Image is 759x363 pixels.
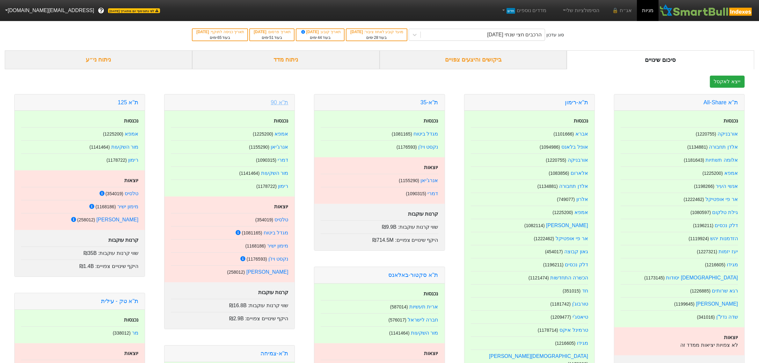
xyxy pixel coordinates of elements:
[278,157,288,163] a: דמרי
[21,247,138,257] div: שווי קרנות עוקבות :
[388,272,438,278] a: ת''א סקטור-באלאנס
[108,8,160,13] span: לפי נתוני סוף יום מתאריך [DATE]
[389,317,406,322] small: ( 576017 )
[498,4,549,17] a: מדדים נוספיםחדש
[258,290,288,295] strong: קרנות עוקבות
[719,249,738,254] a: יעז יזמות
[565,262,588,267] a: דלק נכסים
[256,158,276,163] small: ( 1090315 )
[274,217,288,222] a: טלסיס
[79,263,94,269] span: ₪1.4B
[382,224,397,230] span: ₪9.9B
[380,50,567,69] div: ביקושים והיצעים צפויים
[350,35,403,41] div: בעוד ימים
[399,178,419,183] small: ( 1155290 )
[420,99,438,106] a: ת"א-35
[261,170,288,176] a: מור השקעות
[712,288,738,293] a: רגא שרותים
[117,204,138,209] a: מימון ישיר
[534,236,554,241] small: ( 1222462 )
[108,237,138,243] strong: קרנות עוקבות
[256,184,277,189] small: ( 1178722 )
[124,351,138,356] strong: יוצאות
[271,144,288,150] a: אנרג'יאן
[227,270,245,275] small: ( 258012 )
[704,99,738,106] a: ת''א All-Share
[573,314,588,320] a: טיאסג'י
[716,183,738,189] a: אנשי העיר
[132,330,138,336] a: מר
[724,170,738,176] a: אמפא
[408,317,438,322] a: חברה לישראל
[550,301,571,307] small: ( 1181742 )
[350,30,364,34] span: [DATE]
[568,157,588,163] a: אורבניקה
[705,196,738,202] a: אר פי אופטיקל
[428,191,438,196] a: דמרי
[411,330,438,336] a: מור השקעות
[551,315,571,320] small: ( 1209477 )
[95,204,116,209] small: ( 1168186 )
[507,8,515,14] span: חדש
[712,210,738,215] a: גילת טלקום
[545,249,563,254] small: ( 454017 )
[690,210,711,215] small: ( 1080597 )
[111,144,138,150] a: מור השקעות
[192,50,380,69] div: ניתוח מדד
[113,330,131,336] small: ( 338012 )
[106,158,127,163] small: ( 1178722 )
[571,170,588,176] a: אלארום
[321,220,438,231] div: שווי קרנות עוקבות :
[546,223,588,228] a: [PERSON_NAME]
[706,157,738,163] a: אלומה תשתיות
[196,35,244,41] div: בעוד ימים
[247,256,267,262] small: ( 1176593 )
[89,144,110,150] small: ( 1141464 )
[171,299,288,309] div: שווי קרנות עוקבות :
[418,144,438,150] a: נקסט ויז'ן
[724,335,738,340] strong: יוצאות
[537,184,558,189] small: ( 1134881 )
[101,298,138,304] a: ת''א טק - עילית
[97,217,139,222] a: [PERSON_NAME]
[217,35,222,40] span: 65
[705,262,726,267] small: ( 1216605 )
[550,275,588,280] a: הכשרה התחדשות
[229,316,244,321] span: ₪2.9B
[124,118,138,123] strong: נכנסות
[684,158,704,163] small: ( 1181643 )
[271,99,288,106] a: ת''א 90
[567,50,754,69] div: סיכום שינויים
[124,178,138,183] strong: יוצאות
[253,35,291,41] div: בעוד ימים
[253,131,273,137] small: ( 1225200 )
[125,131,138,137] a: אמפא
[524,223,545,228] small: ( 1082114 )
[559,4,602,17] a: הסימולציות שלי
[300,29,341,35] div: תאריך קובע :
[529,275,549,280] small: ( 1121474 )
[563,288,580,293] small: ( 351015 )
[559,183,588,189] a: אלדן תחבורה
[274,131,288,137] a: אמפא
[274,118,288,123] strong: נכנסות
[424,351,438,356] strong: יוצאות
[711,236,738,241] a: הזדמנות יהש
[389,330,410,336] small: ( 1141464 )
[128,157,138,163] a: רימון
[697,249,717,254] small: ( 1227321 )
[317,35,322,40] span: 44
[574,210,588,215] a: אמפא
[374,35,378,40] span: 28
[487,31,542,39] div: הרכבים חצי שנתי [DATE]
[274,204,288,209] strong: יוצאות
[557,197,575,202] small: ( 749077 )
[5,50,192,69] div: ניתוח ני״ע
[554,131,574,137] small: ( 1101666 )
[684,197,704,202] small: ( 1222462 )
[582,288,588,293] a: חד
[350,29,403,35] div: מועד קובע לאחוז ציבור :
[424,165,438,170] strong: יוצאות
[564,249,588,254] a: גאון קבוצה
[372,237,393,243] span: ₪714.5M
